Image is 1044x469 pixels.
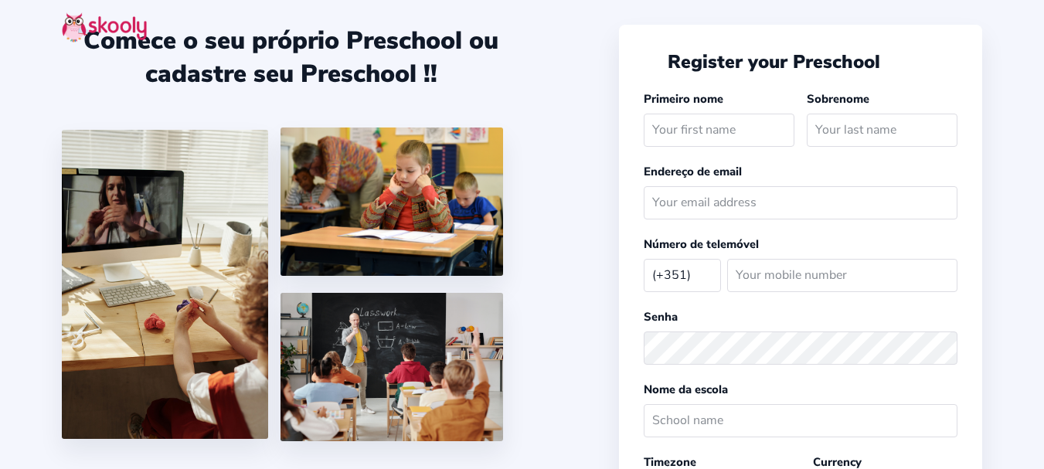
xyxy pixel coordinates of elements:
[644,236,759,252] label: Número de telemóvel
[644,53,661,70] button: arrow back outline
[934,340,957,356] button: eye outlineeye off outline
[62,12,147,42] img: skooly-logo.png
[281,293,503,441] img: 5.png
[668,49,880,74] span: Register your Preschool
[727,259,957,292] input: Your mobile number
[807,114,957,147] input: Your last name
[644,114,794,147] input: Your first name
[62,130,268,439] img: 1.jpg
[644,164,742,179] label: Endereço de email
[934,340,950,356] ion-icon: eye outline
[644,309,678,325] label: Senha
[644,404,957,437] input: School name
[644,91,723,107] label: Primeiro nome
[644,382,728,397] label: Nome da escola
[807,91,869,107] label: Sobrenome
[281,127,503,276] img: 4.png
[644,186,957,219] input: Your email address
